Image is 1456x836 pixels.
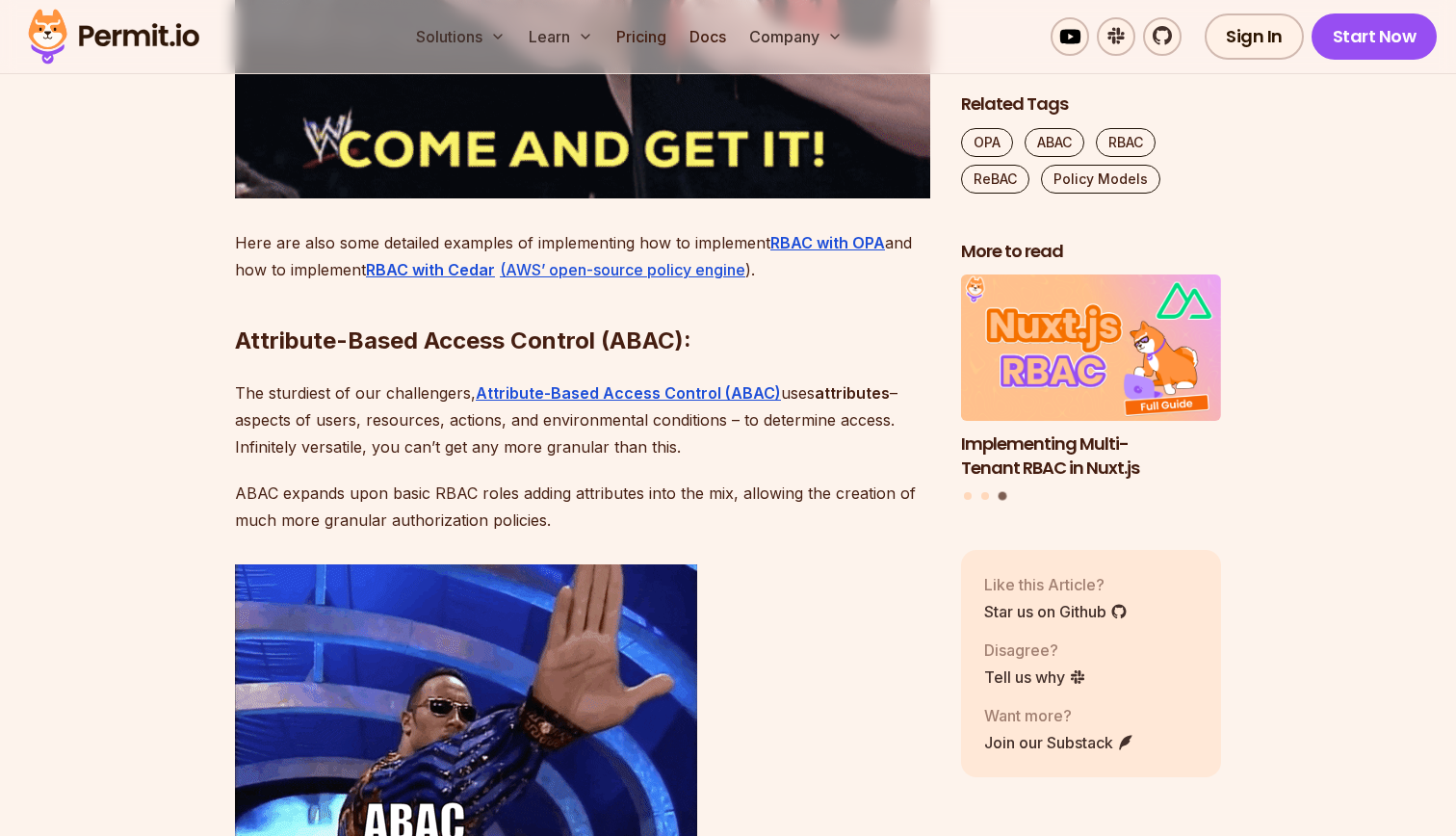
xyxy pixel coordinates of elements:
[961,165,1029,194] a: ReBAC
[500,260,745,279] a: (AWS’ open-source policy engine
[741,17,850,56] button: Company
[521,17,601,56] button: Learn
[1041,165,1160,194] a: Policy Models
[998,492,1006,501] button: Go to slide 3
[609,17,674,56] a: Pricing
[984,600,1128,623] a: Star us on Github
[408,17,513,56] button: Solutions
[961,128,1013,157] a: OPA
[984,666,1086,689] a: Tell us why
[961,432,1221,481] h3: Implementing Multi-Tenant RBAC in Nuxt.js
[984,731,1134,754] a: Join our Substack
[964,493,972,501] button: Go to slide 1
[961,240,1221,264] h2: More to read
[1312,13,1438,60] a: Start Now
[961,275,1221,481] li: 3 of 3
[235,480,930,534] p: ABAC expands upon basic RBAC roles adding attributes into the mix, allowing the creation of much ...
[19,4,208,69] img: Permit logo
[682,17,734,56] a: Docs
[366,260,495,279] a: RBAC with Cedar
[984,573,1128,596] p: Like this Article?
[235,229,930,283] p: Here are also some detailed examples of implementing how to implement and how to implement ).
[1025,128,1084,157] a: ABAC
[476,383,781,403] a: Attribute-Based Access Control (ABAC)
[961,275,1221,504] div: Posts
[235,248,930,356] h2: Attribute-Based Access Control (ABAC):
[961,275,1221,422] img: Implementing Multi-Tenant RBAC in Nuxt.js
[235,379,930,460] p: The sturdiest of our challengers, uses – aspects of users, resources, actions, and environmental ...
[770,233,885,252] a: RBAC with OPA
[984,704,1134,727] p: Want more?
[981,493,989,501] button: Go to slide 2
[961,275,1221,481] a: Implementing Multi-Tenant RBAC in Nuxt.jsImplementing Multi-Tenant RBAC in Nuxt.js
[1205,13,1304,60] a: Sign In
[984,639,1086,662] p: Disagree?
[815,383,890,403] strong: attributes
[1096,128,1156,157] a: RBAC
[961,92,1221,117] h2: Related Tags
